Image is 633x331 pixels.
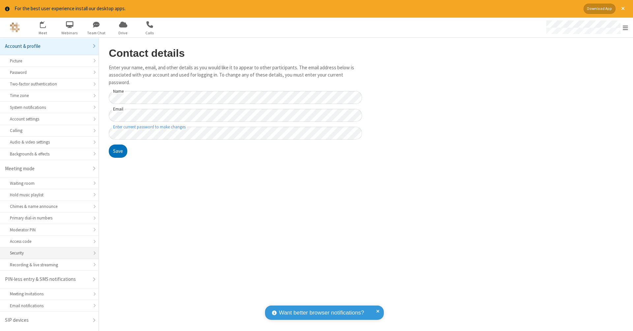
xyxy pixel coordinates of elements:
span: Webinars [57,30,82,36]
div: SIP devices [5,316,89,324]
div: 13 [44,21,49,26]
div: Waiting room [10,180,89,186]
div: Calling [10,127,89,134]
div: PIN-less entry & SMS notifications [5,276,89,283]
div: Account settings [10,116,89,122]
input: Email [109,109,362,122]
div: Meeting Invitations [10,291,89,297]
p: Enter your name, email, and other details as you would like it to appear to other participants. T... [109,64,362,86]
div: Open menu [540,17,633,37]
span: Calls [137,30,162,36]
button: Close alert [618,4,628,14]
button: Save [109,145,127,158]
div: Hold music playlist [10,192,89,198]
div: Recording & live streaming [10,262,89,268]
div: System notifications [10,104,89,111]
div: For the best user experience install our desktop apps. [15,5,579,13]
div: Moderator PIN [10,227,89,233]
input: Name [109,91,362,104]
span: Meet [31,30,55,36]
div: Two-factor authentication [10,81,89,87]
span: Drive [111,30,136,36]
input: Enter current password to make changes [109,127,362,140]
div: Email notifications [10,303,89,309]
div: Password [10,69,89,76]
div: Audio & video settings [10,139,89,145]
div: Time zone [10,92,89,99]
div: Account & profile [5,43,89,50]
div: Access code [10,238,89,245]
span: Team Chat [84,30,109,36]
div: Primary dial-in numbers [10,215,89,221]
img: QA Selenium DO NOT DELETE OR CHANGE [10,22,20,32]
button: Logo [2,17,27,37]
div: Backgrounds & effects [10,151,89,157]
div: Chimes & name announce [10,203,89,210]
iframe: Chat [617,314,628,326]
div: Security [10,250,89,256]
button: Download App [584,4,616,14]
span: Want better browser notifications? [279,309,364,317]
h2: Contact details [109,48,362,59]
div: Meeting mode [5,165,89,173]
div: Picture [10,58,89,64]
